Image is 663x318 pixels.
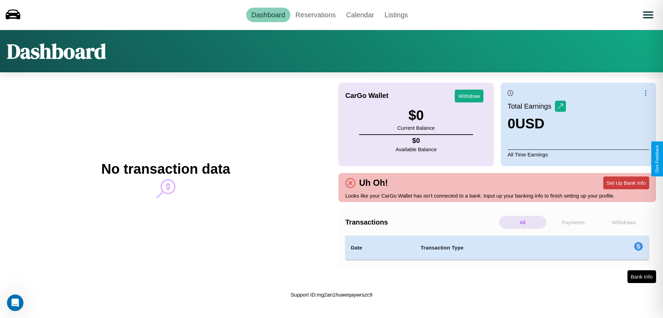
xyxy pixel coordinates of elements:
[508,100,555,112] p: Total Earnings
[345,191,649,200] p: Looks like your CarGo Wallet has isn't connected to a bank. Input up your banking info to finish ...
[101,161,230,177] h2: No transaction data
[397,123,435,133] p: Current Balance
[397,108,435,123] h3: $ 0
[7,294,23,311] iframe: Intercom live chat
[246,8,290,22] a: Dashboard
[291,290,373,299] p: Support ID: mg2an1huweqaywrszc9
[600,216,647,229] p: Withdraws
[603,176,649,189] button: Set Up Bank Info
[455,90,483,102] button: Withdraw
[345,218,497,226] h4: Transactions
[290,8,341,22] a: Reservations
[345,92,388,100] h4: CarGo Wallet
[421,244,577,252] h4: Transaction Type
[550,216,597,229] p: Payments
[345,236,649,260] table: simple table
[508,116,566,131] h3: 0 USD
[351,244,410,252] h4: Date
[396,137,437,145] h4: $ 0
[379,8,413,22] a: Listings
[508,149,649,159] p: All Time Earnings
[341,8,379,22] a: Calendar
[356,178,391,188] h4: Uh Oh!
[638,5,658,25] button: Open menu
[499,216,546,229] p: All
[655,145,660,173] div: Give Feedback
[627,270,656,283] button: Bank Info
[7,37,106,65] h1: Dashboard
[396,145,437,154] p: Available Balance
